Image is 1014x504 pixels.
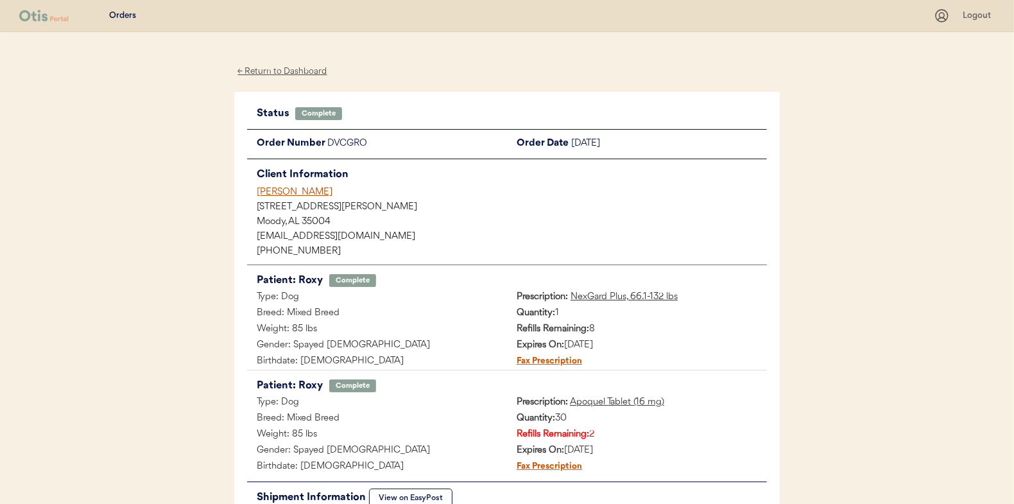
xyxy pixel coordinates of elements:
[257,272,323,290] div: Patient: Roxy
[507,459,582,475] div: Fax Prescription
[247,306,507,322] div: Breed: Mixed Breed
[257,186,767,199] div: [PERSON_NAME]
[247,322,507,338] div: Weight: 85 lbs
[517,340,564,350] strong: Expires On:
[517,446,564,455] strong: Expires On:
[517,324,589,334] strong: Refills Remaining:
[257,203,767,212] div: [STREET_ADDRESS][PERSON_NAME]
[507,322,767,338] div: 8
[517,397,568,407] strong: Prescription:
[517,308,555,318] strong: Quantity:
[517,430,589,439] strong: Refills Remaining:
[247,136,327,152] div: Order Number
[247,290,507,306] div: Type: Dog
[247,443,507,459] div: Gender: Spayed [DEMOGRAPHIC_DATA]
[247,338,507,354] div: Gender: Spayed [DEMOGRAPHIC_DATA]
[571,136,767,152] div: [DATE]
[507,411,767,427] div: 30
[517,413,555,423] strong: Quantity:
[507,354,582,370] div: Fax Prescription
[570,397,664,407] u: Apoquel Tablet (16 mg)
[257,218,767,227] div: Moody, AL 35004
[247,354,507,370] div: Birthdate: [DEMOGRAPHIC_DATA]
[507,136,571,152] div: Order Date
[507,306,767,322] div: 1
[507,427,767,443] div: 2
[247,459,507,475] div: Birthdate: [DEMOGRAPHIC_DATA]
[571,292,678,302] u: NexGard Plus, 66.1-132 lbs
[517,292,568,302] strong: Prescription:
[257,377,323,395] div: Patient: Roxy
[963,10,995,22] div: Logout
[247,395,507,411] div: Type: Dog
[247,411,507,427] div: Breed: Mixed Breed
[257,232,767,241] div: [EMAIL_ADDRESS][DOMAIN_NAME]
[257,166,767,184] div: Client Information
[257,105,295,123] div: Status
[327,136,507,152] div: DVCGRO
[234,64,331,79] div: ← Return to Dashboard
[257,247,767,256] div: [PHONE_NUMBER]
[507,443,767,459] div: [DATE]
[247,427,507,443] div: Weight: 85 lbs
[507,338,767,354] div: [DATE]
[109,10,136,22] div: Orders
